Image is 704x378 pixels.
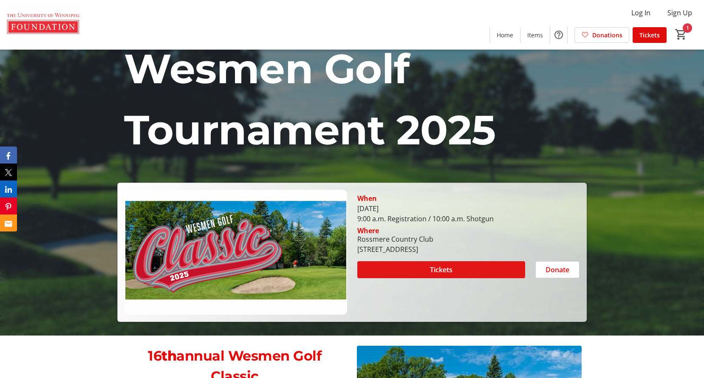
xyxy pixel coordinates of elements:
span: Donate [546,265,569,275]
a: Donations [574,27,629,43]
button: Sign Up [661,6,699,20]
span: Home [497,31,513,39]
span: Tickets [430,265,452,275]
div: Where [357,227,379,234]
span: Items [527,31,543,39]
a: Home [490,27,520,43]
button: Tickets [357,261,525,278]
img: The U of W Foundation's Logo [5,3,81,46]
div: Rossmere Country Club [357,234,433,244]
strong: th [161,347,176,364]
div: [DATE] 9:00 a.m. Registration / 10:00 a.m. Shotgun [357,203,580,224]
div: When [357,193,377,203]
span: Sign Up [667,8,692,18]
span: Tickets [639,31,660,39]
span: Log In [631,8,650,18]
button: Donate [535,261,580,278]
a: Items [520,27,550,43]
img: Campaign CTA Media Photo [124,190,347,315]
span: 16 [148,347,161,364]
button: Log In [625,6,657,20]
button: Cart [673,27,689,42]
button: Help [550,26,567,43]
span: Donations [592,31,622,39]
div: [STREET_ADDRESS] [357,244,433,254]
a: Tickets [633,27,667,43]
